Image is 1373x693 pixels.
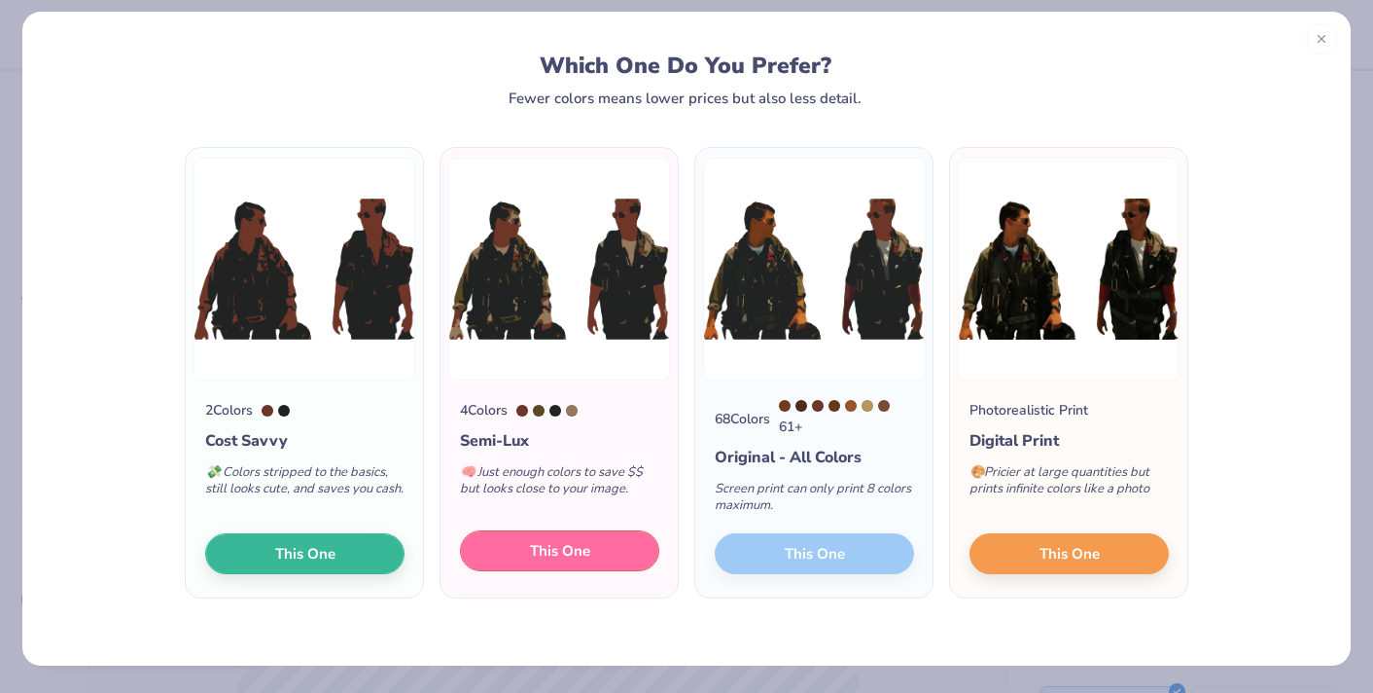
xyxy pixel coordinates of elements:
span: 🎨 [969,463,985,481]
div: 7504 C [566,405,578,417]
div: Screen print can only print 8 colors maximum. [715,469,914,533]
div: Which One Do You Prefer? [76,53,1296,79]
img: 2 color option [194,158,415,381]
img: 68 color option [703,158,925,381]
div: 450 C [533,405,545,417]
div: 175 C [812,400,824,412]
div: Photorealistic Print [969,400,1088,420]
div: Semi-Lux [460,429,659,453]
div: Digital Print [969,429,1169,453]
div: 61 + [779,400,914,437]
div: Colors stripped to the basics, still looks cute, and saves you cash. [205,453,405,517]
div: 7602 C [878,400,890,412]
div: Pricier at large quantities but prints infinite colors like a photo [969,453,1169,517]
button: This One [969,533,1169,574]
img: Photorealistic preview [958,158,1179,381]
div: 419 C [278,405,290,417]
div: 2 Colors [205,400,253,420]
div: 68 Colors [715,409,770,429]
button: This One [460,530,659,571]
div: 175 C [262,405,273,417]
div: 7516 C [845,400,857,412]
div: 168 C [779,400,791,412]
span: This One [1039,543,1100,565]
span: This One [275,543,335,565]
button: This One [205,533,405,574]
div: Fewer colors means lower prices but also less detail. [509,91,862,106]
div: Original - All Colors [715,446,914,469]
span: 🧠 [460,463,475,481]
span: 💸 [205,463,221,481]
div: 175 C [516,405,528,417]
div: Just enough colors to save $$ but looks close to your image. [460,453,659,517]
span: This One [530,540,590,563]
div: Cost Savvy [205,429,405,453]
div: 419 C [549,405,561,417]
div: 4625 C [795,400,807,412]
div: 465 C [862,400,873,412]
div: 1545 C [828,400,840,412]
div: 4 Colors [460,400,508,420]
img: 4 color option [448,158,670,381]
